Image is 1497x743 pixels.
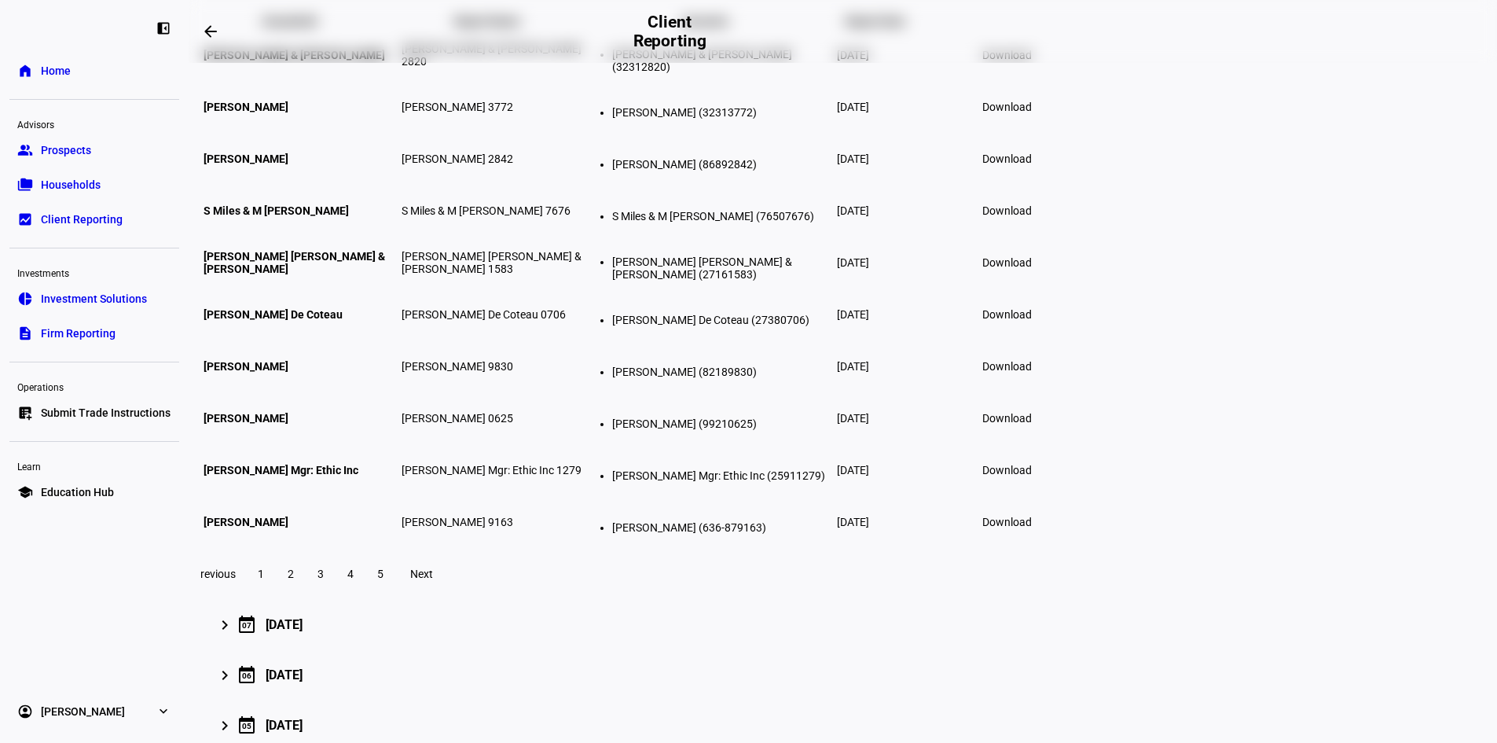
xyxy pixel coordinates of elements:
[973,299,1041,330] a: Download
[9,55,179,86] a: homeHome
[237,665,256,684] mat-icon: calendar_today
[156,20,171,36] eth-mat-symbol: left_panel_close
[184,558,245,590] button: Previous
[612,106,834,119] li: [PERSON_NAME] (32313772)
[9,261,179,283] div: Investments
[836,289,938,340] td: [DATE]
[836,237,938,288] td: [DATE]
[204,412,288,425] span: [PERSON_NAME]
[204,308,343,321] span: [PERSON_NAME] De Coteau
[836,393,938,443] td: [DATE]
[402,516,513,528] span: [PERSON_NAME] 9163
[836,82,938,132] td: [DATE]
[204,204,349,217] span: S Miles & M [PERSON_NAME]
[622,13,717,50] h2: Client Reporting
[336,558,365,590] button: 4
[377,568,383,580] span: 5
[973,454,1041,486] a: Download
[982,412,1032,425] span: Download
[41,63,71,79] span: Home
[242,671,251,680] div: 06
[41,326,116,341] span: Firm Reporting
[402,360,513,373] span: [PERSON_NAME] 9830
[982,308,1032,321] span: Download
[201,13,1484,599] div: 08[DATE]Download all (47)
[41,704,125,719] span: [PERSON_NAME]
[204,250,385,275] span: [PERSON_NAME] [PERSON_NAME] & [PERSON_NAME]
[204,153,288,165] span: [PERSON_NAME]
[612,256,834,281] li: [PERSON_NAME] [PERSON_NAME] & [PERSON_NAME] (27161583)
[266,617,303,632] div: [DATE]
[193,568,236,580] span: Previous
[973,143,1041,175] a: Download
[836,497,938,547] td: [DATE]
[612,314,834,326] li: [PERSON_NAME] De Coteau (27380706)
[17,704,33,719] eth-mat-symbol: account_circle
[17,484,33,500] eth-mat-symbol: school
[17,142,33,158] eth-mat-symbol: group
[973,91,1041,123] a: Download
[17,326,33,341] eth-mat-symbol: description
[612,469,834,482] li: [PERSON_NAME] Mgr: Ethic Inc (25911279)
[402,101,513,113] span: [PERSON_NAME] 3772
[17,405,33,421] eth-mat-symbol: list_alt_add
[9,169,179,200] a: folder_copyHouseholds
[156,704,171,719] eth-mat-symbol: expand_more
[836,341,938,392] td: [DATE]
[9,318,179,349] a: descriptionFirm Reporting
[973,403,1041,434] a: Download
[215,616,234,634] mat-icon: keyboard_arrow_right
[258,568,264,580] span: 1
[17,211,33,227] eth-mat-symbol: bid_landscape
[201,649,1484,700] mat-expansion-panel-header: 06[DATE]
[973,506,1041,538] a: Download
[41,291,147,307] span: Investment Solutions
[204,101,288,113] span: [PERSON_NAME]
[982,204,1032,217] span: Download
[973,195,1041,226] a: Download
[396,558,446,590] button: Next
[237,715,256,734] mat-icon: calendar_today
[9,283,179,314] a: pie_chartInvestment Solutions
[204,516,288,528] span: [PERSON_NAME]
[982,464,1032,476] span: Download
[204,360,288,373] span: [PERSON_NAME]
[973,351,1041,382] a: Download
[237,615,256,634] mat-icon: calendar_today
[41,142,91,158] span: Prospects
[347,568,354,580] span: 4
[982,153,1032,165] span: Download
[215,666,234,685] mat-icon: keyboard_arrow_right
[247,558,275,590] button: 1
[17,177,33,193] eth-mat-symbol: folder_copy
[973,247,1041,278] a: Download
[201,599,1484,649] mat-expansion-panel-header: 07[DATE]
[612,210,834,223] li: S Miles & M [PERSON_NAME] (76507676)
[836,445,938,495] td: [DATE]
[982,256,1032,269] span: Download
[836,186,938,236] td: [DATE]
[612,366,834,378] li: [PERSON_NAME] (82189830)
[9,204,179,235] a: bid_landscapeClient Reporting
[982,360,1032,373] span: Download
[242,621,251,630] div: 07
[215,716,234,735] mat-icon: keyboard_arrow_right
[41,177,101,193] span: Households
[402,464,582,476] span: [PERSON_NAME] Mgr: Ethic Inc 1279
[17,291,33,307] eth-mat-symbol: pie_chart
[836,134,938,184] td: [DATE]
[17,63,33,79] eth-mat-symbol: home
[317,568,324,580] span: 3
[306,558,335,590] button: 3
[266,718,303,733] div: [DATE]
[982,101,1032,113] span: Download
[402,412,513,425] span: [PERSON_NAME] 0625
[9,454,179,476] div: Learn
[41,211,123,227] span: Client Reporting
[266,668,303,682] div: [DATE]
[242,722,251,730] div: 05
[402,153,513,165] span: [PERSON_NAME] 2842
[982,516,1032,528] span: Download
[9,112,179,134] div: Advisors
[9,134,179,166] a: groupProspects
